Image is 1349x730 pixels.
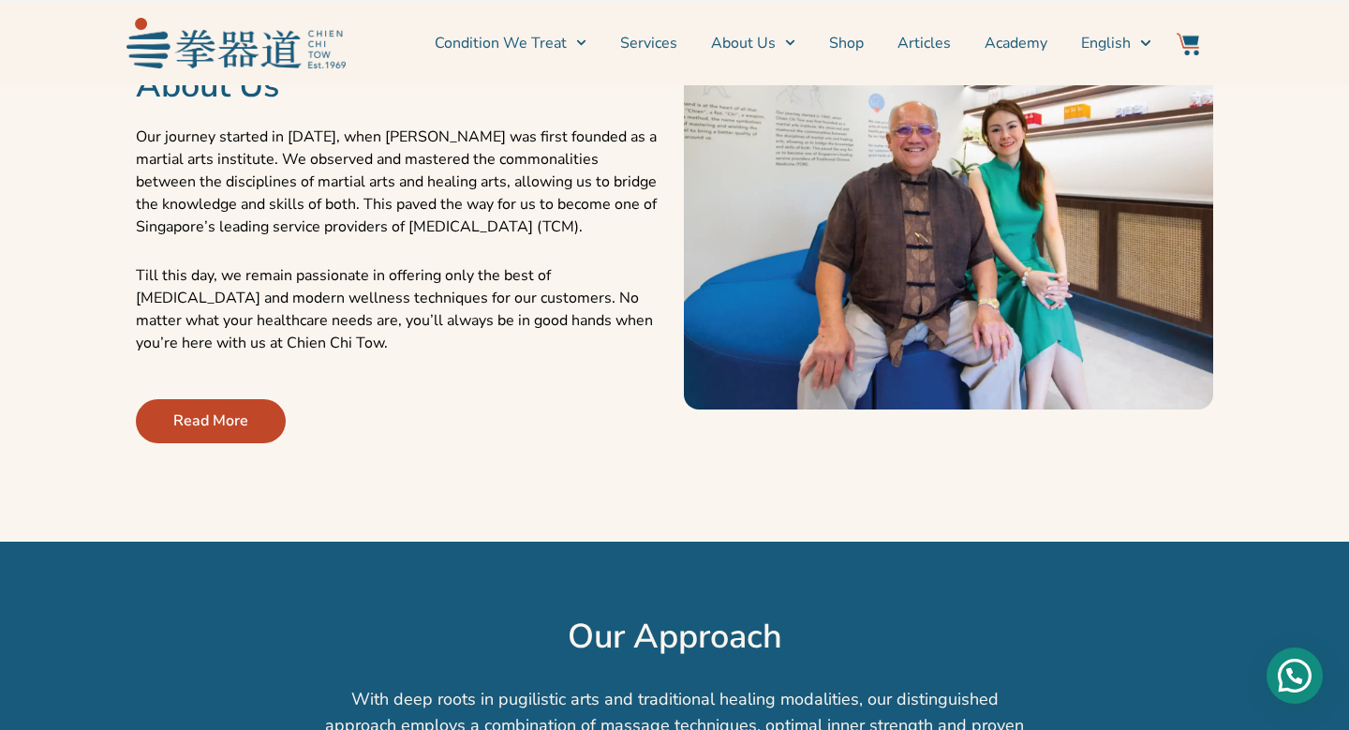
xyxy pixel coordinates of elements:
a: Switch to English [1081,20,1150,67]
a: Shop [829,20,864,67]
span: English [1081,32,1131,54]
h2: Our Approach [9,617,1340,658]
div: Need help? WhatsApp contact [1267,648,1323,704]
span: Read More [173,410,248,432]
a: Read More [136,399,286,443]
a: Academy [985,20,1047,67]
p: Our journey started in [DATE], when [PERSON_NAME] was first founded as a martial arts institute. ... [136,126,665,238]
h2: About Us [136,66,665,107]
a: Services [620,20,677,67]
a: About Us [711,20,795,67]
a: Articles [897,20,951,67]
nav: Menu [355,20,1151,67]
p: Till this day, we remain passionate in offering only the best of [MEDICAL_DATA] and modern wellne... [136,264,665,354]
img: Website Icon-03 [1177,33,1199,55]
a: Condition We Treat [435,20,586,67]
